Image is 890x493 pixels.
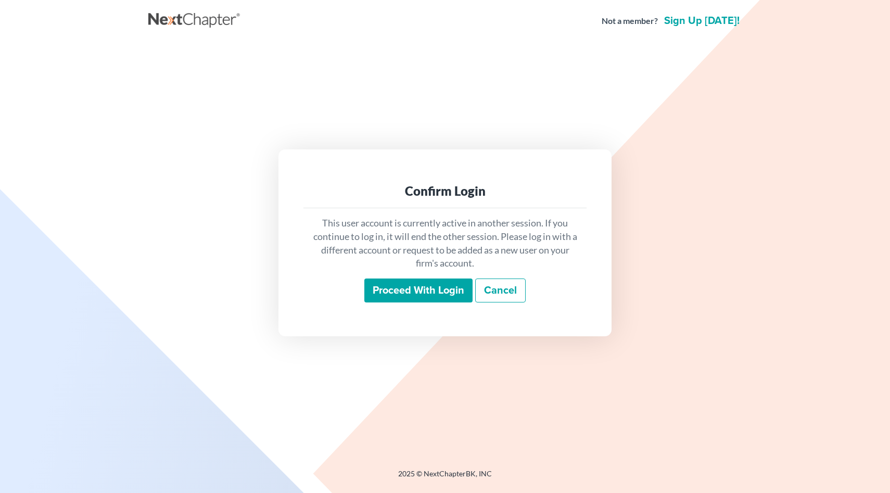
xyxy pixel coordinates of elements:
[475,279,526,302] a: Cancel
[602,15,658,27] strong: Not a member?
[364,279,473,302] input: Proceed with login
[312,217,578,270] p: This user account is currently active in another session. If you continue to log in, it will end ...
[662,16,742,26] a: Sign up [DATE]!
[148,469,742,487] div: 2025 © NextChapterBK, INC
[312,183,578,199] div: Confirm Login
